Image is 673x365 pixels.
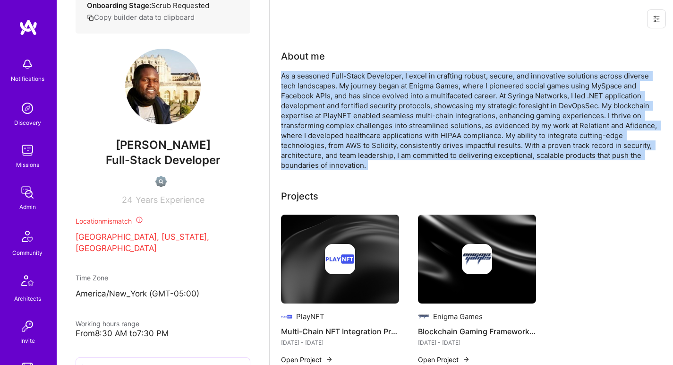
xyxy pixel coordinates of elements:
[122,195,133,205] span: 24
[418,311,429,322] img: Company logo
[20,336,35,346] div: Invite
[87,12,195,22] button: Copy builder data to clipboard
[76,232,250,254] p: [GEOGRAPHIC_DATA], [US_STATE], [GEOGRAPHIC_DATA]
[16,271,39,294] img: Architects
[87,1,151,10] strong: Onboarding Stage:
[418,338,536,348] div: [DATE] - [DATE]
[18,99,37,118] img: discovery
[151,1,209,10] span: Scrub Requested
[281,189,318,203] div: Projects
[281,338,399,348] div: [DATE] - [DATE]
[14,118,41,128] div: Discovery
[462,356,470,363] img: arrow-right
[281,71,659,170] div: As a seasoned Full-Stack Developer, I excel in crafting robust, secure, and innovative solutions ...
[76,138,250,152] span: [PERSON_NAME]
[136,195,204,205] span: Years Experience
[281,311,292,322] img: Company logo
[125,49,201,124] img: User Avatar
[433,312,483,322] div: Enigma Games
[418,215,536,304] img: cover
[18,141,37,160] img: teamwork
[16,160,39,170] div: Missions
[281,325,399,338] h4: Multi-Chain NFT Integration Project
[18,55,37,74] img: bell
[325,356,333,363] img: arrow-right
[76,216,250,226] div: Location mismatch
[418,325,536,338] h4: Blockchain Gaming Framework Development
[14,294,41,304] div: Architects
[18,317,37,336] img: Invite
[76,320,139,328] span: Working hours range
[12,248,43,258] div: Community
[87,14,94,21] i: icon Copy
[418,355,470,365] button: Open Project
[18,183,37,202] img: admin teamwork
[155,176,167,187] img: Not Scrubbed
[296,312,324,322] div: PlayNFT
[462,244,492,274] img: Company logo
[16,225,39,248] img: Community
[19,19,38,36] img: logo
[76,329,250,339] div: From 8:30 AM to 7:30 PM
[281,355,333,365] button: Open Project
[76,274,108,282] span: Time Zone
[281,49,325,63] div: About me
[281,215,399,304] img: cover
[19,202,36,212] div: Admin
[325,244,355,274] img: Company logo
[106,153,221,167] span: Full-Stack Developer
[76,288,250,300] p: America/New_York (GMT-05:00 )
[11,74,44,84] div: Notifications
